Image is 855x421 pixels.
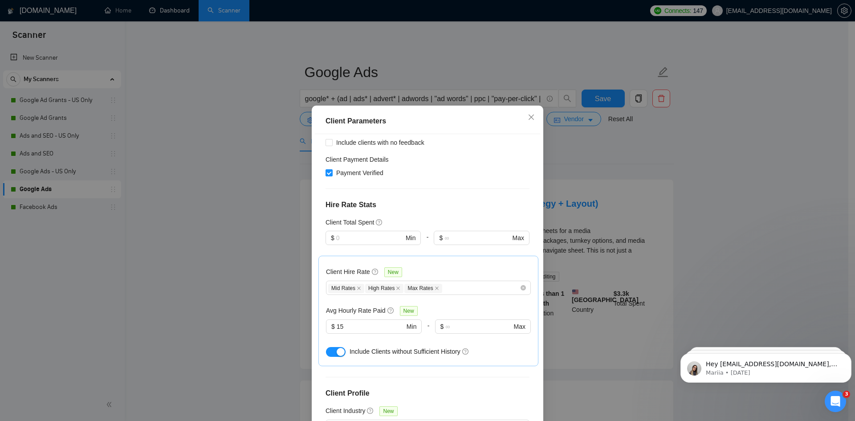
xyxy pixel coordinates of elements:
input: ∞ [445,322,512,332]
span: close-circle [521,286,526,291]
h5: Avg Hourly Rate Paid [326,306,386,316]
iframe: Intercom live chat [825,391,846,412]
h5: Client Total Spent [326,218,374,228]
span: close [357,286,361,290]
span: close [396,286,400,290]
span: Include Clients without Sufficient History [350,348,460,356]
span: Min [406,233,416,243]
div: Client Parameters [326,116,529,127]
span: Include clients with no feedback [333,138,428,148]
span: close [528,114,535,121]
span: Mid Rates [328,284,364,293]
input: 0 [337,322,405,332]
span: New [384,268,402,278]
input: ∞ [444,233,510,243]
span: $ [331,322,335,332]
h4: Client Profile [326,388,529,399]
h4: Hire Rate Stats [326,200,529,211]
span: close [435,286,439,290]
div: - [422,320,435,345]
span: New [400,307,418,316]
span: $ [331,233,334,243]
span: Hey [EMAIL_ADDRESS][DOMAIN_NAME], Looks like your Upwork agency Better Bid Strategy ran out of co... [29,26,162,122]
h4: Client Payment Details [326,155,389,165]
span: Max Rates [404,284,442,293]
iframe: Intercom notifications message [677,335,855,397]
span: High Rates [365,284,403,293]
input: 0 [336,233,404,243]
span: question-circle [376,219,383,226]
button: Close [519,106,543,130]
span: New [379,407,397,417]
span: Payment Verified [333,168,387,178]
p: Message from Mariia, sent 2d ago [29,34,163,42]
span: $ [440,322,444,332]
span: $ [439,233,443,243]
span: question-circle [462,348,469,355]
span: question-circle [387,307,395,314]
span: question-circle [372,268,379,275]
div: - [421,231,434,256]
h5: Client Hire Rate [326,267,370,277]
h5: Client Industry [326,406,365,416]
span: question-circle [367,407,374,414]
span: 3 [843,391,850,398]
span: Max [514,322,525,332]
span: Max [513,233,524,243]
span: Min [407,322,417,332]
